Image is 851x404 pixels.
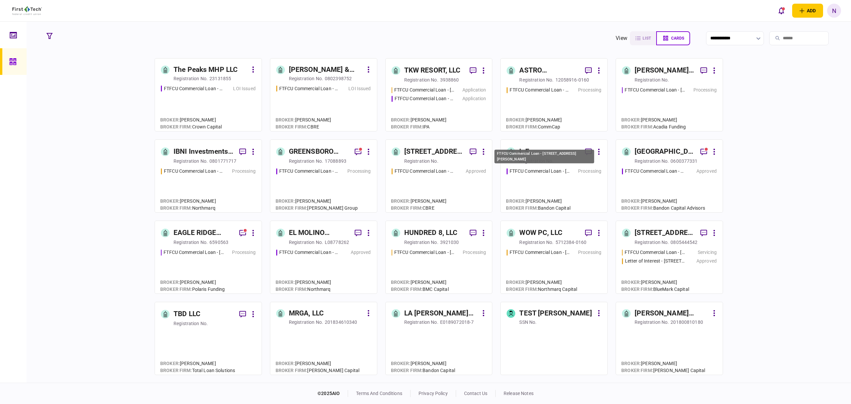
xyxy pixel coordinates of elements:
a: LA [PERSON_NAME] LLC.registration no.E0189072018-7Broker:[PERSON_NAME]broker firm:Bandon Capital [385,302,493,375]
span: Broker : [391,361,411,366]
span: Broker : [276,361,295,366]
div: [PERSON_NAME] [391,360,455,367]
div: [PERSON_NAME] [621,116,686,123]
div: [PERSON_NAME] [391,116,447,123]
div: LA [PERSON_NAME] LLC. [404,308,479,319]
span: broker firm : [160,205,192,211]
div: FTFCU Commercial Loan - 513 E Cane Street Wharton TX [279,85,339,92]
div: registration no. [635,319,669,325]
div: TEST [PERSON_NAME] [519,308,592,319]
span: Broker : [276,198,295,204]
span: Broker : [391,280,411,285]
div: E0189072018-7 [440,319,474,325]
span: broker firm : [391,368,423,373]
div: [PERSON_NAME] [506,279,577,286]
div: registration no. [174,158,208,164]
div: Processing [347,168,371,175]
a: terms and conditions [356,391,402,396]
div: registration no. [289,319,323,325]
span: broker firm : [391,124,423,129]
button: N [827,4,841,18]
div: registration no. [635,158,669,164]
div: Approved [696,168,717,175]
div: [STREET_ADDRESS], LLC [404,146,465,157]
div: FTFCU Commercial Loan - 3969 Morse Crossing Columbus [394,249,454,256]
a: ASTRO PROPERTIES LLCregistration no.12058916-0160FTFCU Commercial Loan - 1650 S Carbon Ave Price ... [500,58,608,131]
div: [PERSON_NAME] Capital [276,367,359,374]
span: cards [671,36,684,41]
div: FTFCU Commercial Loan - 1552 W Miracle Mile Tucson AZ [279,249,339,256]
div: registration no. [635,239,669,246]
span: broker firm : [160,124,192,129]
div: 201800810180 [670,319,703,325]
div: registration no. [635,77,669,83]
div: Processing [693,87,717,94]
div: IBNI Investments, LLC [174,146,234,157]
div: [PERSON_NAME] [391,279,449,286]
div: [PERSON_NAME] [276,279,331,286]
a: EAGLE RIDGE EQUITY LLCregistration no.6590563FTFCU Commercial Loan - 26095 Kestrel Dr Evan Mills ... [155,221,262,294]
a: MRGA, LLCregistration no.201834610340Broker:[PERSON_NAME]broker firm:[PERSON_NAME] Capital [270,302,377,375]
span: broker firm : [276,287,307,292]
div: EAGLE RIDGE EQUITY LLC [174,228,234,238]
span: Broker : [506,117,526,122]
div: CBRE [276,123,331,130]
a: contact us [464,391,487,396]
div: 0805444542 [670,239,697,246]
div: registration no. [289,239,323,246]
div: [PERSON_NAME] [276,116,331,123]
span: Broker : [621,198,641,204]
a: HUNDRED 8, LLCregistration no.3921030FTFCU Commercial Loan - 3969 Morse Crossing ColumbusProcessi... [385,221,493,294]
div: Approved [351,249,371,256]
div: BMC Capital [391,286,449,293]
div: FTFCU Commercial Loan - 6 Uvalde Road Houston TX [164,168,224,175]
div: 23131855 [209,75,231,82]
div: 12058916-0160 [555,77,589,83]
div: FTFCU Commercial Loan - 6 Dunbar Rd Monticello NY [625,87,685,94]
div: FTFCU Commercial Loan - 1402 Boone Street [394,87,454,94]
div: FTFCU Commercial Loan - 325 Main Street Little Ferry NJ [625,168,685,175]
div: Crown Capital [160,123,222,130]
a: [PERSON_NAME] Regency Partners LLCregistration no.FTFCU Commercial Loan - 6 Dunbar Rd Monticello ... [616,58,723,131]
div: 6590563 [209,239,228,246]
a: release notes [504,391,534,396]
div: IPA [391,123,447,130]
div: 0600377331 [670,158,697,164]
div: GREENSBORO ESTATES LLC [289,146,349,157]
div: [GEOGRAPHIC_DATA] PASSAIC, LLC [635,146,695,157]
div: [PERSON_NAME] [621,198,705,205]
div: Processing [463,249,486,256]
span: Broker : [276,117,295,122]
div: registration no. [404,239,438,246]
div: [PERSON_NAME] [621,360,705,367]
div: 17088893 [325,158,346,164]
a: privacy policy [419,391,448,396]
button: cards [656,31,690,45]
div: CBRE [391,205,447,212]
div: Polaris Funding [160,286,225,293]
div: registration no. [174,75,208,82]
div: registration no. [519,239,553,246]
img: client company logo [12,6,42,15]
div: WOW PC, LLC [519,228,562,238]
div: [PERSON_NAME] [391,198,447,205]
div: 3921030 [440,239,459,246]
div: [PERSON_NAME] [506,116,562,123]
div: The Peaks MHP LLC [174,65,238,75]
span: Broker : [506,280,526,285]
div: registration no. [289,75,323,82]
div: Processing [232,168,255,175]
div: FTFCU Commercial Loan - 26095 Kestrel Dr Evan Mills NY [164,249,224,256]
div: Processing [578,168,601,175]
div: [PERSON_NAME] & [PERSON_NAME] PROPERTY HOLDINGS, LLC [289,65,363,75]
a: GREENSBORO ESTATES LLCregistration no.17088893FTFCU Commercial Loan - 1770 Allens Circle Greensbo... [270,139,377,213]
div: CommCap [506,123,562,130]
a: TEST [PERSON_NAME]SSN no. [500,302,608,375]
div: Approved [466,168,486,175]
span: broker firm : [276,124,307,129]
div: Bandon Capital Advisors [621,205,705,212]
div: [PERSON_NAME] [276,360,359,367]
a: [STREET_ADDRESS], LLCregistration no.FTFCU Commercial Loan - 7600 Harpers Green Way Chesterfield ... [385,139,493,213]
div: Northmarq Capital [506,286,577,293]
